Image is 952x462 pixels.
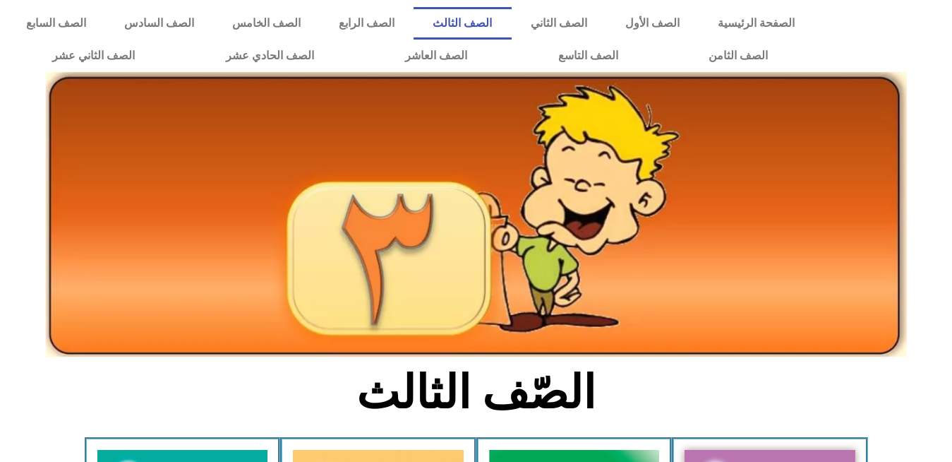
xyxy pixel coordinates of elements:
a: الصف الرابع [320,7,414,40]
a: الصف السادس [105,7,213,40]
a: الصف الأول [606,7,699,40]
a: الصف الثاني عشر [7,40,181,72]
h2: الصّف الثالث [243,365,709,420]
a: الصفحة الرئيسية [699,7,814,40]
a: الصف العاشر [360,40,513,72]
a: الصف التاسع [512,40,663,72]
a: الصف الخامس [213,7,320,40]
a: الصف الثالث [414,7,511,40]
a: الصف الحادي عشر [181,40,360,72]
a: الصف الثامن [663,40,814,72]
a: الصف الثاني [512,7,606,40]
a: الصف السابع [7,7,105,40]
